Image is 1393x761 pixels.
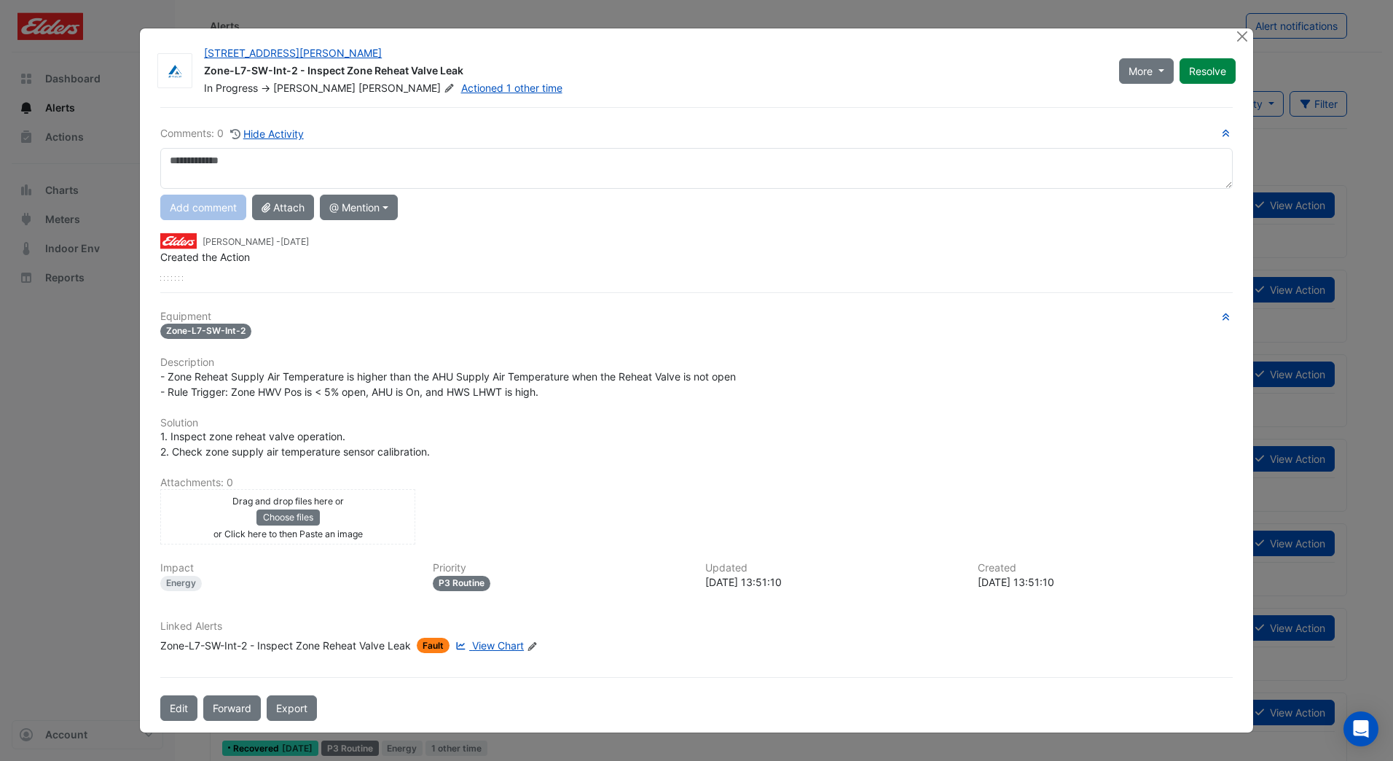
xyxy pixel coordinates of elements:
[256,510,320,526] button: Choose files
[160,576,202,591] div: Energy
[160,638,411,653] div: Zone-L7-SW-Int-2 - Inspect Zone Reheat Valve Leak
[160,620,1233,633] h6: Linked Alerts
[160,370,739,398] span: - Zone Reheat Supply Air Temperature is higher than the AHU Supply Air Temperature when the Rehea...
[204,47,382,59] a: [STREET_ADDRESS][PERSON_NAME]
[160,417,1233,429] h6: Solution
[160,233,197,249] img: Elders Commercial Strada
[452,638,524,653] a: View Chart
[204,82,258,94] span: In Progress
[160,695,197,721] button: Edit
[433,576,490,591] div: P3 Routine
[229,125,305,142] button: Hide Activity
[252,195,314,220] button: Attach
[213,528,363,539] small: or Click here to then Paste an image
[358,81,458,95] span: [PERSON_NAME]
[1119,58,1174,84] button: More
[203,235,309,249] small: [PERSON_NAME] -
[978,562,1233,574] h6: Created
[160,477,1233,489] h6: Attachments: 0
[705,562,960,574] h6: Updated
[204,63,1102,81] div: Zone-L7-SW-Int-2 - Inspect Zone Reheat Valve Leak
[232,496,344,507] small: Drag and drop files here or
[320,195,398,220] button: @ Mention
[160,324,251,339] span: Zone-L7-SW-Int-2
[160,125,305,142] div: Comments: 0
[417,638,450,653] span: Fault
[433,562,688,574] h6: Priority
[261,82,270,94] span: ->
[1235,28,1250,44] button: Close
[160,430,430,458] span: 1. Inspect zone reheat valve operation. 2. Check zone supply air temperature sensor calibration.
[160,311,1233,323] h6: Equipment
[461,82,562,94] a: Actioned 1 other time
[472,639,524,652] span: View Chart
[280,236,309,247] span: 2025-04-08 13:51:10
[1343,711,1378,746] div: Open Intercom Messenger
[527,641,538,652] fa-icon: Edit Linked Alerts
[705,574,960,590] div: [DATE] 13:51:10
[1180,58,1236,84] button: Resolve
[203,695,261,721] button: Forward
[267,695,317,721] a: Export
[1129,63,1153,79] span: More
[978,574,1233,590] div: [DATE] 13:51:10
[273,82,356,94] span: [PERSON_NAME]
[160,251,250,263] span: Created the Action
[158,64,192,79] img: Airmaster Australia
[160,562,415,574] h6: Impact
[160,356,1233,369] h6: Description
